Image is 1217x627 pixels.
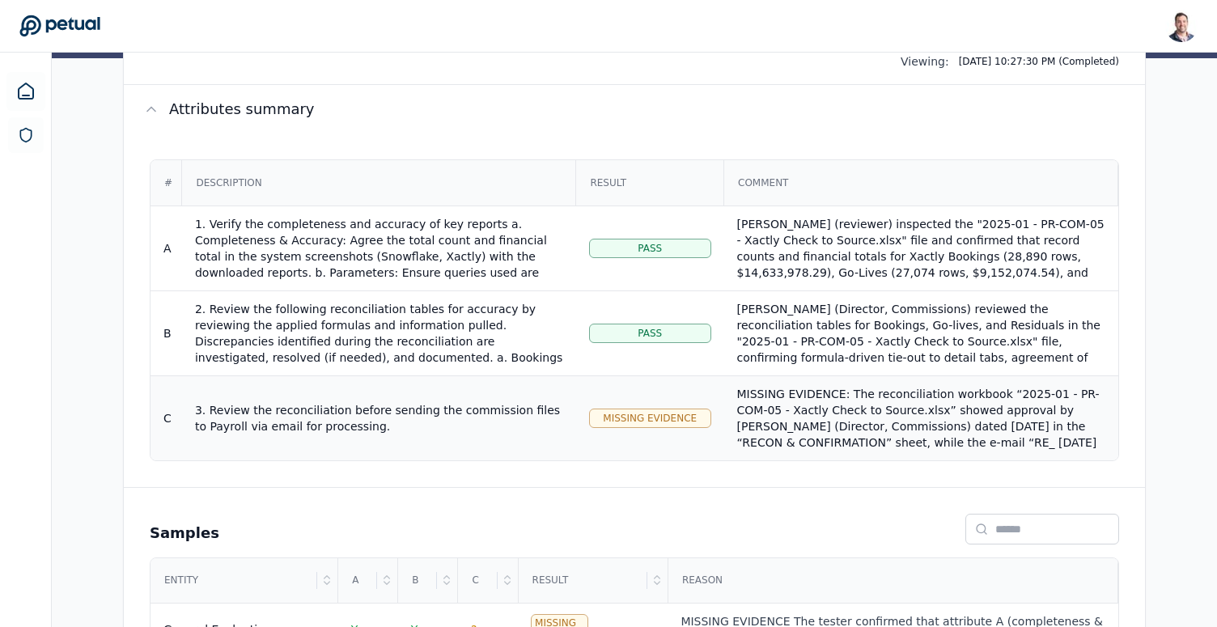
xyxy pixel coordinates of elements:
[195,301,563,382] div: 2. Review the following reconciliation tables for accuracy by reviewing the applied formulas and ...
[339,559,377,603] div: A
[151,559,317,603] div: Entity
[577,161,723,205] div: Result
[901,53,949,70] p: Viewing:
[519,559,647,603] div: Result
[183,161,575,205] div: Description
[1165,10,1198,42] img: Snir Kodesh
[6,72,45,111] a: Dashboard
[151,161,185,205] div: #
[638,242,662,255] span: Pass
[195,216,563,313] div: 1. Verify the completeness and accuracy of key reports a. Completeness & Accuracy: Agree the tota...
[603,412,697,425] span: Missing Evidence
[195,402,563,434] div: 3. Review the reconciliation before sending the commission files to Payroll via email for process...
[124,85,1145,133] button: Attributes summary
[459,559,497,603] div: C
[725,161,1117,205] div: Comment
[952,52,1126,71] button: [DATE] 10:27:30 PM (Completed)
[669,559,1117,603] div: Reason
[151,375,182,460] td: C
[638,327,662,340] span: Pass
[169,98,315,121] span: Attributes summary
[150,522,219,544] h2: Samples
[151,205,182,290] td: A
[8,117,44,153] a: SOC 1 Reports
[737,386,1105,532] div: MISSING EVIDENCE: The reconciliation workbook “2025-01 - PR-COM-05 - Xactly Check to Source.xlsx”...
[737,301,1105,447] div: [PERSON_NAME] (Director, Commissions) reviewed the reconciliation tables for Bookings, Go-lives, ...
[151,290,182,375] td: B
[737,216,1105,426] div: [PERSON_NAME] (reviewer) inspected the "2025-01 - PR-COM-05 - Xactly Check to Source.xlsx" file a...
[399,559,437,603] div: B
[19,15,100,37] a: Go to Dashboard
